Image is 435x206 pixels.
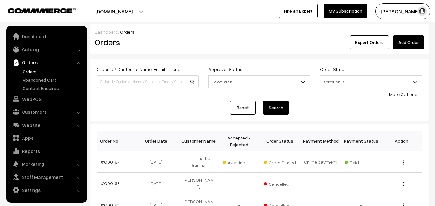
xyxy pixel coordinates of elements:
td: [DATE] [137,173,178,194]
a: WebPOS [8,93,85,105]
a: Contact Enquires [21,85,85,92]
th: Order No [97,131,137,151]
a: Reset [230,101,256,115]
h2: Orders [95,37,198,47]
a: Dashboard [95,29,118,35]
button: [PERSON_NAME] [375,3,430,19]
a: Marketing [8,158,85,170]
a: Catalog [8,44,85,55]
a: My Subscription [324,4,367,18]
a: Customers [8,106,85,118]
a: Add Order [393,35,424,49]
label: Order Status [320,66,347,73]
th: Accepted / Rejected [219,131,259,151]
th: Order Status [260,131,300,151]
a: Orders [8,57,85,68]
th: Action [381,131,422,151]
a: #OD0166 [101,181,120,186]
span: Cancelled [264,179,296,187]
a: More Options [389,92,417,97]
td: - [219,173,259,194]
span: Order Placed [264,157,296,166]
button: Export Orders [350,35,389,49]
a: Hire an Expert [279,4,318,18]
span: Select Status [320,75,422,88]
label: Order Id / Customer Name, Email, Phone [97,66,180,73]
a: Dashboard [8,31,85,42]
td: - [341,173,381,194]
a: Reports [8,145,85,157]
a: Website [8,119,85,131]
td: [DATE] [137,151,178,173]
td: Online payment [300,151,341,173]
td: [PERSON_NAME] [178,173,219,194]
th: Payment Status [341,131,381,151]
a: Orders [21,68,85,75]
a: COMMMERCE [8,6,64,14]
a: Abandoned Cart [21,76,85,83]
a: Settings [8,184,85,196]
img: Menu [403,160,404,165]
a: Staff Management [8,171,85,183]
label: Approval Status [208,66,242,73]
th: Order Date [137,131,178,151]
img: COMMMERCE [8,8,76,13]
span: Orders [120,29,135,35]
input: Order Id / Customer Name / Customer Email / Customer Phone [97,75,199,88]
a: Apps [8,132,85,144]
img: user [417,6,427,16]
td: Phaninatha Sarma [178,151,219,173]
span: Select Status [209,76,310,87]
span: Paid [345,157,377,166]
button: Search [263,101,289,115]
th: Customer Name [178,131,219,151]
img: Menu [403,182,404,186]
div: / [95,29,424,35]
span: Awaiting [223,157,255,166]
span: Select Status [208,75,310,88]
th: Payment Method [300,131,341,151]
a: #OD0167 [101,159,120,165]
span: Select Status [320,76,422,87]
button: [DOMAIN_NAME] [73,3,155,19]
